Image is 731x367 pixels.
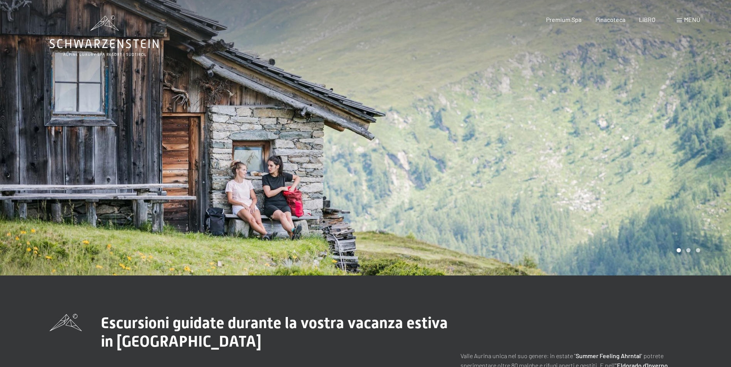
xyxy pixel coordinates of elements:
strong: Summer Feeling Ahrntal [576,352,641,359]
div: Carosello Pagina 1 (Diapositiva corrente) [677,248,681,252]
div: Giostra Pagina 2 [686,248,691,252]
div: Impaginazione a carosello [674,248,700,252]
a: LIBRO [639,16,655,23]
span: Menù [684,16,700,23]
div: Giostra Pagina 3 [696,248,700,252]
a: Premium Spa [546,16,581,23]
span: Escursioni guidate durante la vostra vacanza estiva in [GEOGRAPHIC_DATA] [101,314,448,350]
a: Pinacoteca [595,16,625,23]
